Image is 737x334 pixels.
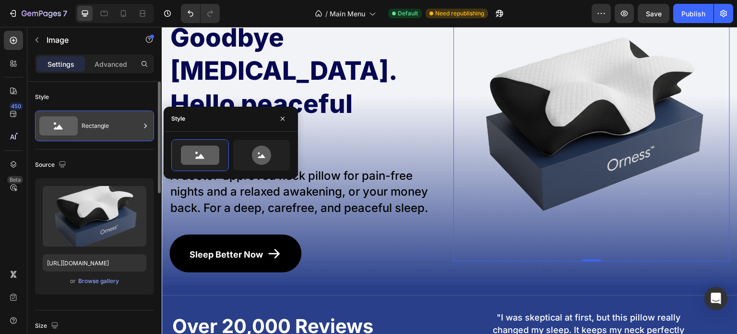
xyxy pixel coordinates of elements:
[330,9,365,19] span: Main Menu
[82,115,140,137] div: Rectangle
[435,9,484,18] span: Need republishing
[78,276,119,286] button: Browse gallery
[43,254,146,272] input: https://example.com/image.jpg
[171,114,185,123] div: Style
[293,306,320,333] button: Carousel Back Arrow
[43,186,146,247] img: preview-image
[398,9,418,18] span: Default
[70,275,76,287] span: or
[35,93,49,101] div: Style
[673,4,713,23] button: Publish
[35,320,60,333] div: Size
[162,27,737,334] iframe: Design area
[8,208,140,246] a: Sleep Better Now
[325,9,328,19] span: /
[9,141,283,189] p: A doctor-approved neck pillow for pain-free nights and a relaxed awakening, or your money back. F...
[538,306,565,333] button: Carousel Next Arrow
[7,176,23,184] div: Beta
[646,10,662,18] span: Save
[78,277,119,285] div: Browse gallery
[47,34,128,46] p: Image
[11,285,283,314] p: Over 20,000 Reviews
[4,4,71,23] button: 7
[95,59,127,69] p: Advanced
[181,4,220,23] div: Undo/Redo
[638,4,669,23] button: Save
[681,9,705,19] div: Publish
[48,59,74,69] p: Settings
[63,8,67,19] p: 7
[9,102,23,110] div: 450
[704,287,727,310] div: Open Intercom Messenger
[320,285,535,334] p: "I was skeptical at first, but this pillow really changed my sleep. It keeps my neck perfectly al...
[28,223,101,233] strong: Sleep Better Now
[35,159,68,172] div: Source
